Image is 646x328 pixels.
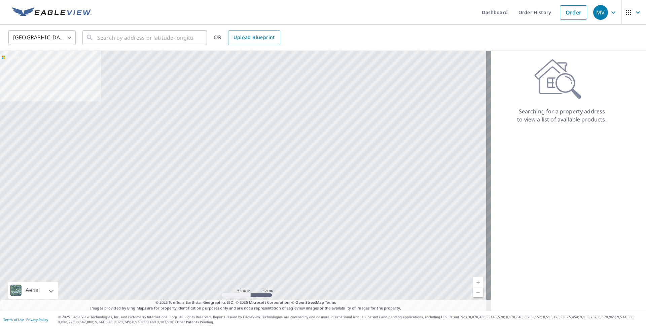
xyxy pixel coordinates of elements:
div: Aerial [8,282,58,299]
a: Order [560,5,587,20]
a: Current Level 5, Zoom In [473,277,483,287]
div: Aerial [24,282,42,299]
a: Current Level 5, Zoom Out [473,287,483,297]
div: OR [214,30,280,45]
input: Search by address or latitude-longitude [97,28,193,47]
a: Upload Blueprint [228,30,280,45]
span: Upload Blueprint [234,33,275,42]
img: EV Logo [12,7,92,17]
a: Terms [325,300,336,305]
a: Terms of Use [3,317,24,322]
div: [GEOGRAPHIC_DATA] [8,28,76,47]
p: | [3,318,48,322]
span: © 2025 TomTom, Earthstar Geographics SIO, © 2025 Microsoft Corporation, © [155,300,336,305]
a: Privacy Policy [26,317,48,322]
p: Searching for a property address to view a list of available products. [517,107,607,123]
div: MV [593,5,608,20]
p: © 2025 Eagle View Technologies, Inc. and Pictometry International Corp. All Rights Reserved. Repo... [58,315,643,325]
a: OpenStreetMap [295,300,324,305]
